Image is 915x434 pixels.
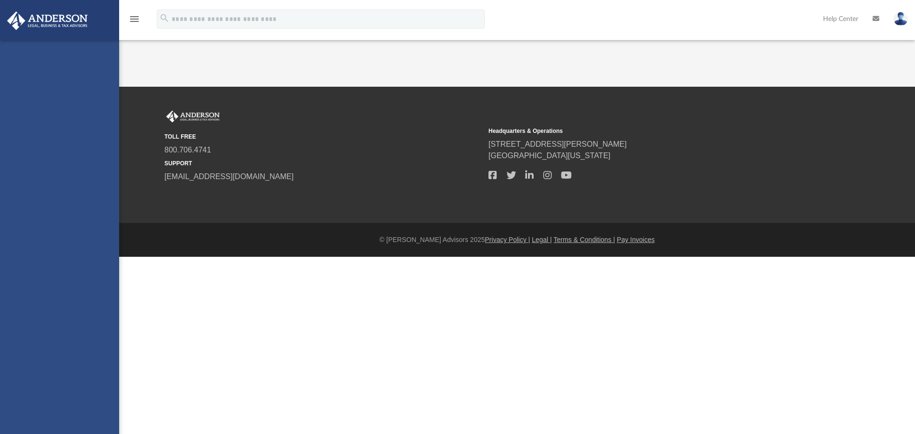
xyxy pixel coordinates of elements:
img: Anderson Advisors Platinum Portal [4,11,91,30]
a: Pay Invoices [617,236,654,243]
small: Headquarters & Operations [488,127,806,135]
img: Anderson Advisors Platinum Portal [164,111,222,123]
a: Privacy Policy | [485,236,530,243]
a: Terms & Conditions | [554,236,615,243]
div: © [PERSON_NAME] Advisors 2025 [119,235,915,245]
small: TOLL FREE [164,132,482,141]
img: User Pic [894,12,908,26]
a: menu [129,18,140,25]
i: menu [129,13,140,25]
a: Legal | [532,236,552,243]
a: 800.706.4741 [164,146,211,154]
small: SUPPORT [164,159,482,168]
a: [STREET_ADDRESS][PERSON_NAME] [488,140,627,148]
i: search [159,13,170,23]
a: [EMAIL_ADDRESS][DOMAIN_NAME] [164,172,294,181]
a: [GEOGRAPHIC_DATA][US_STATE] [488,151,610,160]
